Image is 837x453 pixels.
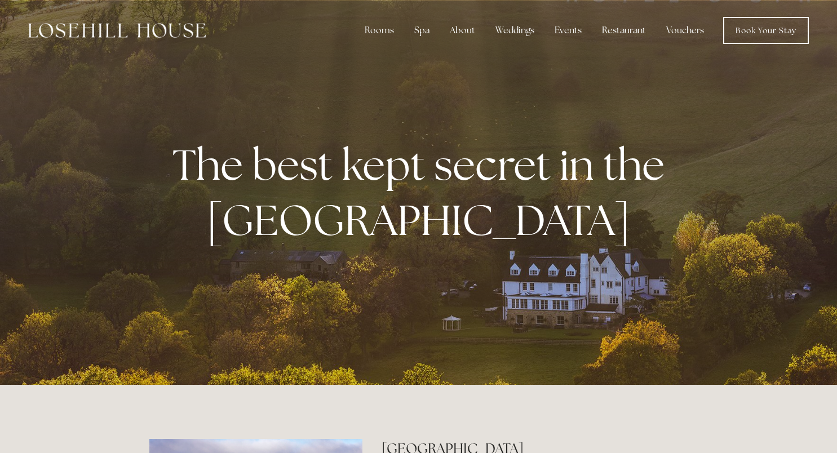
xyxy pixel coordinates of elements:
a: Book Your Stay [723,17,809,44]
a: Vouchers [657,19,713,42]
div: Events [546,19,591,42]
img: Losehill House [28,23,206,38]
strong: The best kept secret in the [GEOGRAPHIC_DATA] [172,137,674,247]
div: Rooms [356,19,403,42]
div: About [441,19,484,42]
div: Spa [405,19,439,42]
div: Restaurant [593,19,655,42]
div: Weddings [486,19,543,42]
